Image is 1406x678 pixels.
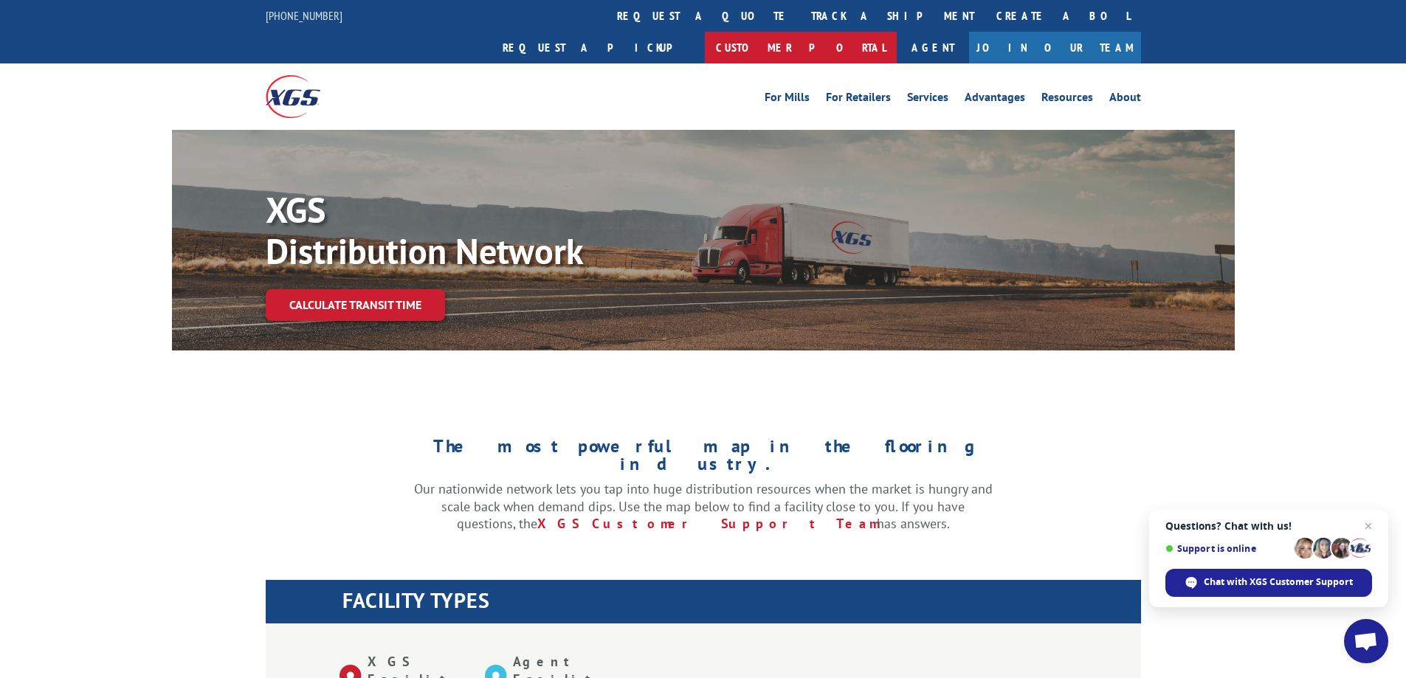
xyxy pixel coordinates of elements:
[266,289,445,321] a: Calculate transit time
[705,32,897,63] a: Customer Portal
[414,437,993,480] h1: The most powerful map in the flooring industry.
[1109,91,1141,108] a: About
[1204,575,1353,589] span: Chat with XGS Customer Support
[1041,91,1093,108] a: Resources
[1165,543,1289,554] span: Support is online
[1165,520,1372,532] span: Questions? Chat with us!
[342,590,1141,618] h1: FACILITY TYPES
[414,480,993,533] p: Our nationwide network lets you tap into huge distribution resources when the market is hungry an...
[266,8,342,23] a: [PHONE_NUMBER]
[826,91,891,108] a: For Retailers
[969,32,1141,63] a: Join Our Team
[897,32,969,63] a: Agent
[537,515,877,532] a: XGS Customer Support Team
[1344,619,1388,663] a: Open chat
[965,91,1025,108] a: Advantages
[492,32,705,63] a: Request a pickup
[907,91,948,108] a: Services
[765,91,810,108] a: For Mills
[266,189,709,271] p: XGS Distribution Network
[1165,569,1372,597] span: Chat with XGS Customer Support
